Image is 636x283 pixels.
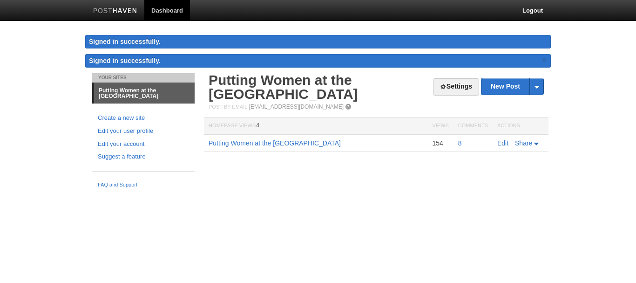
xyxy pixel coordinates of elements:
[249,104,344,110] a: [EMAIL_ADDRESS][DOMAIN_NAME]
[481,78,543,95] a: New Post
[209,104,247,110] span: Post by Email
[98,139,189,149] a: Edit your account
[209,72,358,102] a: Putting Women at the [GEOGRAPHIC_DATA]
[98,181,189,189] a: FAQ and Support
[204,117,427,135] th: Homepage Views
[94,83,195,104] a: Putting Women at the [GEOGRAPHIC_DATA]
[89,57,161,64] span: Signed in successfully.
[493,117,548,135] th: Actions
[427,117,453,135] th: Views
[458,139,462,147] a: 8
[98,126,189,136] a: Edit your user profile
[93,8,137,15] img: Posthaven-bar
[432,139,448,147] div: 154
[209,139,341,147] a: Putting Women at the [GEOGRAPHIC_DATA]
[92,73,195,83] li: Your Sites
[85,35,551,48] div: Signed in successfully.
[256,122,259,129] span: 4
[98,113,189,123] a: Create a new site
[453,117,493,135] th: Comments
[540,54,548,66] a: ×
[515,139,532,147] span: Share
[98,152,189,162] a: Suggest a feature
[433,78,479,96] a: Settings
[497,139,508,147] a: Edit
